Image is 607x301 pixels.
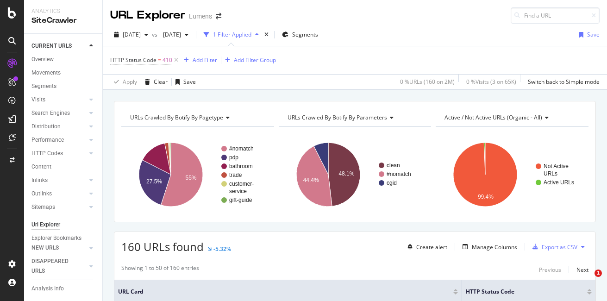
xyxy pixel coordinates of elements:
text: Not Active [544,163,569,169]
div: Switch back to Simple mode [528,78,600,86]
span: 1 [594,270,602,277]
a: Content [31,162,96,172]
button: Previous [539,264,561,275]
div: Save [587,31,600,38]
h4: Active / Not Active URLs [443,110,580,125]
span: HTTP Status Code [466,288,573,296]
a: Inlinks [31,176,87,185]
div: Analytics [31,7,95,15]
button: Create alert [404,239,447,254]
a: CURRENT URLS [31,41,87,51]
span: 2025 Jul. 6th [159,31,181,38]
a: HTTP Codes [31,149,87,158]
span: HTTP Status Code [110,56,156,64]
div: Visits [31,95,45,105]
div: Segments [31,82,56,91]
div: 1 Filter Applied [213,31,251,38]
div: SiteCrawler [31,15,95,26]
a: Segments [31,82,96,91]
div: Add Filter Group [234,56,276,64]
button: Export as CSV [529,239,577,254]
div: times [263,30,270,39]
text: 44.4% [303,177,319,183]
div: Add Filter [193,56,217,64]
div: HTTP Codes [31,149,63,158]
svg: A chart. [436,134,586,215]
div: 0 % Visits ( 3 on 65K ) [466,78,516,86]
text: clean [387,162,400,169]
div: Overview [31,55,54,64]
text: #nomatch [387,171,411,177]
text: gift-guide [229,197,252,203]
div: Explorer Bookmarks [31,233,81,243]
button: Apply [110,75,137,89]
text: 48.1% [338,170,354,177]
text: #nomatch [229,145,254,152]
div: Sitemaps [31,202,55,212]
text: pdp [229,154,238,161]
button: 1 Filter Applied [200,27,263,42]
div: NEW URLS [31,243,59,253]
div: Movements [31,68,61,78]
div: Showing 1 to 50 of 160 entries [121,264,199,275]
button: Manage Columns [459,241,517,252]
div: URL Explorer [110,7,185,23]
span: Active / Not Active URLs (organic - all) [444,113,542,121]
a: Movements [31,68,96,78]
text: cgid [387,180,397,186]
span: 2025 Aug. 3rd [123,31,141,38]
div: Export as CSV [542,243,577,251]
div: Content [31,162,51,172]
a: Visits [31,95,87,105]
input: Find a URL [511,7,600,24]
div: Performance [31,135,64,145]
iframe: Intercom live chat [576,270,598,292]
a: DISAPPEARED URLS [31,257,87,276]
span: vs [152,31,159,38]
span: 160 URLs found [121,239,204,254]
div: Previous [539,266,561,274]
div: Manage Columns [472,243,517,251]
span: 410 [163,54,172,67]
div: Distribution [31,122,61,132]
button: Add Filter Group [221,55,276,66]
button: Save [172,75,196,89]
div: -5.32% [213,245,231,253]
div: Search Engines [31,108,70,118]
span: = [158,56,161,64]
text: service [229,188,247,194]
div: DISAPPEARED URLS [31,257,78,276]
text: Active URLs [544,179,574,186]
div: Clear [154,78,168,86]
h4: URLs Crawled By Botify By pagetype [128,110,266,125]
div: Save [183,78,196,86]
text: trade [229,172,242,178]
div: Next [576,266,588,274]
a: Explorer Bookmarks [31,233,96,243]
a: Sitemaps [31,202,87,212]
text: customer- [229,181,254,187]
div: Analysis Info [31,284,64,294]
div: Apply [123,78,137,86]
text: 55% [186,175,197,181]
button: Segments [278,27,322,42]
a: Outlinks [31,189,87,199]
a: NEW URLS [31,243,87,253]
h4: URLs Crawled By Botify By parameters [286,110,423,125]
svg: A chart. [121,134,272,215]
text: 27.5% [146,178,162,185]
text: URLs [544,170,557,177]
a: Performance [31,135,87,145]
svg: A chart. [279,134,429,215]
div: Create alert [416,243,447,251]
button: Next [576,264,588,275]
div: CURRENT URLS [31,41,72,51]
span: URLs Crawled By Botify By pagetype [130,113,223,121]
a: Analysis Info [31,284,96,294]
a: Distribution [31,122,87,132]
button: Save [576,27,600,42]
div: Lumens [189,12,212,21]
button: Clear [141,75,168,89]
span: URLs Crawled By Botify By parameters [288,113,387,121]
